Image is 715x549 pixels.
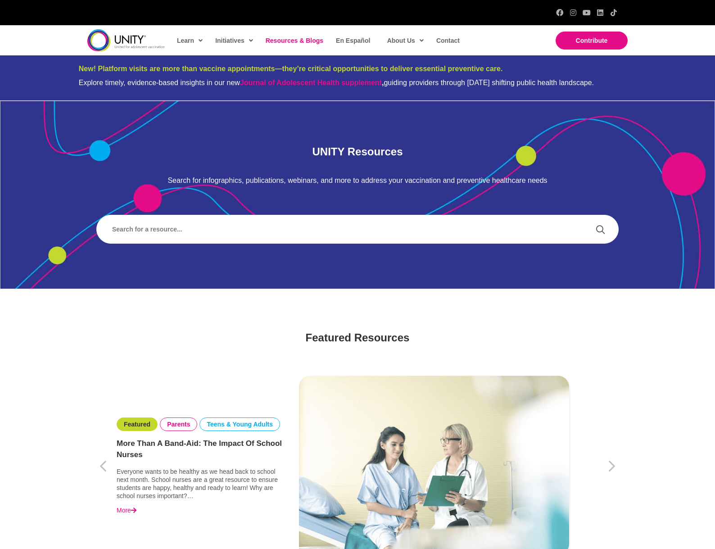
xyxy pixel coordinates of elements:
[177,34,203,47] span: Learn
[240,79,384,86] strong: ,
[610,9,617,16] a: TikTok
[117,506,136,514] a: More
[96,176,619,186] p: Search for infographics, publications, webinars, and more to address your vaccination and prevent...
[167,420,190,428] a: Parents
[87,29,165,51] img: unity-logo-dark
[383,30,427,51] a: About Us
[207,420,273,428] a: Teens & Young Adults
[79,78,636,87] div: Explore timely, evidence-based insights in our new guiding providers through [DATE] shifting publ...
[576,37,608,44] span: Contribute
[117,467,283,500] p: Everyone wants to be healthy as we head back to school next month. School nurses are a great reso...
[597,9,604,16] a: LinkedIn
[387,34,424,47] span: About Us
[124,420,150,428] a: Featured
[436,37,460,44] span: Contact
[336,37,370,44] span: En Español
[306,331,410,344] span: Featured Resources
[240,79,382,86] a: Journal of Adolescent Health supplement
[432,30,463,51] a: Contact
[215,34,253,47] span: Initiatives
[312,145,403,158] span: UNITY Resources
[105,219,591,240] form: Search form
[79,65,503,73] span: New! Platform visits are more than vaccine appointments—they’re critical opportunities to deliver...
[105,219,587,240] input: Search input
[570,9,577,16] a: Instagram
[556,9,563,16] a: Facebook
[266,37,323,44] span: Resources & Blogs
[331,30,374,51] a: En Español
[556,32,628,50] a: Contribute
[261,30,327,51] a: Resources & Blogs
[583,9,590,16] a: YouTube
[117,438,283,461] a: More Than a Band-Aid: The Impact of School Nurses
